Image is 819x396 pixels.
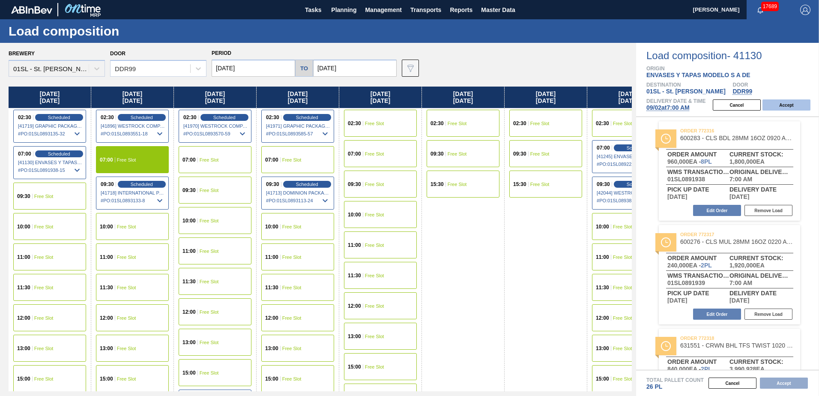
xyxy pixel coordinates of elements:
span: Free Slot [200,157,219,162]
span: Origin [646,66,819,71]
span: Free Slot [365,182,384,187]
div: [DATE] [DATE] [587,87,670,108]
span: Free Slot [613,285,632,290]
span: Free Slot [365,273,384,278]
div: [DATE] [DATE] [257,87,339,108]
span: 15:00 [100,376,113,381]
span: Reports [450,5,472,15]
input: mm/dd/yyyy [212,60,295,77]
img: icon-filter-gray [405,63,415,73]
span: Free Slot [530,121,550,126]
span: Free Slot [117,157,136,162]
span: Free Slot [200,218,219,223]
img: Logout [800,5,810,15]
button: Cancel [713,99,761,111]
span: 10:00 [265,224,278,229]
span: 13:00 [265,346,278,351]
span: 11:00 [182,249,196,254]
span: 07:00 [182,157,196,162]
span: 07:00 [348,151,361,156]
span: Scheduled [131,182,153,187]
span: Scheduled [131,115,153,120]
span: Transports [410,5,441,15]
span: Free Slot [282,255,302,260]
span: 09:30 [430,151,444,156]
span: Free Slot [117,315,136,321]
h5: to [300,65,308,72]
span: Free Slot [117,224,136,229]
span: 09:30 [348,182,361,187]
span: Free Slot [200,279,219,284]
span: 02:30 [430,121,444,126]
span: 01SL - St. [PERSON_NAME] [646,88,726,95]
span: Scheduled [627,182,649,187]
span: 09:30 [597,182,610,187]
span: Free Slot [282,346,302,351]
span: # PO : 01SL0893551-18 [101,129,165,139]
span: [41719] GRAPHIC PACKAGING INTERNATIONA - 0008221069 [18,123,82,129]
span: Free Slot [282,157,302,162]
span: Scheduled [213,115,236,120]
span: 15:00 [265,376,278,381]
span: 11:00 [17,255,30,260]
span: 17689 [761,2,779,11]
span: 02:30 [596,121,609,126]
span: 11:00 [100,255,113,260]
span: 13:00 [100,346,113,351]
span: # PO : 01SL0893133-8 [101,195,165,206]
span: Free Slot [34,194,54,199]
span: 11:00 [265,255,278,260]
span: 15:00 [182,370,196,375]
span: Free Slot [530,182,550,187]
span: 10:00 [100,224,113,229]
span: Free Slot [117,376,136,381]
span: 11:00 [348,243,361,248]
div: [DATE] [DATE] [339,87,421,108]
span: 09/02 at 7:00 AM [646,104,690,111]
span: Free Slot [282,224,302,229]
span: 13:00 [17,346,30,351]
span: [41970] WESTROCK COMPANY - FOLDING CAR - 0008219776 [183,123,248,129]
span: Free Slot [365,334,384,339]
span: ENVASES Y TAPAS MODELO S A DE [646,72,750,78]
span: DDR99 [733,88,753,95]
div: DDR99 [115,65,136,72]
span: [41718] INTERNATIONAL PAPER COMPANY - 0008219781 [101,190,165,195]
span: 15:00 [17,376,30,381]
span: # PO : 01SL0891938-15 [18,165,82,175]
input: mm/dd/yyyy [313,60,397,77]
span: 15:00 [348,364,361,369]
span: 11:30 [17,285,30,290]
span: Planning [331,5,356,15]
span: 11:30 [100,285,113,290]
span: Free Slot [448,121,467,126]
span: 02:30 [513,121,526,126]
span: Free Slot [448,182,467,187]
span: Free Slot [448,151,467,156]
span: 10:00 [596,224,609,229]
span: Free Slot [365,151,384,156]
button: Accept [762,99,810,111]
span: 07:00 [18,151,31,156]
button: Notifications [747,4,774,16]
span: 02:30 [18,115,31,120]
span: [41971] GRAPHIC PACKAGING INTERNATIONA - 0008221069 [266,123,330,129]
span: Free Slot [117,346,136,351]
span: Free Slot [613,121,632,126]
span: Free Slot [34,315,54,321]
span: Free Slot [117,255,136,260]
span: 10:00 [348,212,361,217]
span: Free Slot [613,255,632,260]
span: Free Slot [34,285,54,290]
span: 13:00 [348,334,361,339]
button: icon-filter-gray [402,60,419,77]
span: 09:30 [17,194,30,199]
span: Free Slot [365,212,384,217]
span: Scheduled [48,115,70,120]
span: Free Slot [200,249,219,254]
label: Brewery [9,51,35,57]
span: 02:30 [348,121,361,126]
span: Free Slot [200,188,219,193]
span: Destination [646,82,733,87]
span: [41713] DOMINION PACKAGING, INC. - 0008325026 [266,190,330,195]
